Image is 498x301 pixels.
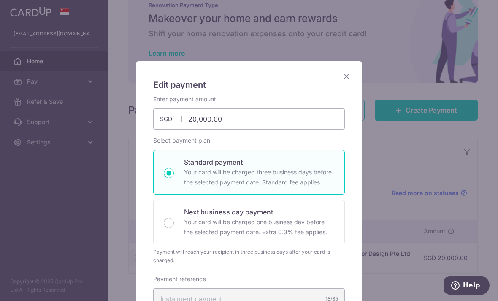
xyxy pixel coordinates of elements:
label: Payment reference [153,275,206,283]
button: Close [341,71,352,81]
iframe: Opens a widget where you can find more information [444,276,490,297]
label: Select payment plan [153,136,210,145]
p: Standard payment [184,157,334,167]
div: Payment will reach your recipient in three business days after your card is charged. [153,248,345,265]
span: SGD [160,115,182,123]
input: 0.00 [153,108,345,130]
p: Next business day payment [184,207,334,217]
label: Enter payment amount [153,95,216,103]
p: Your card will be charged one business day before the selected payment date. Extra 0.3% fee applies. [184,217,334,237]
h5: Edit payment [153,78,345,92]
p: Your card will be charged three business days before the selected payment date. Standard fee appl... [184,167,334,187]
